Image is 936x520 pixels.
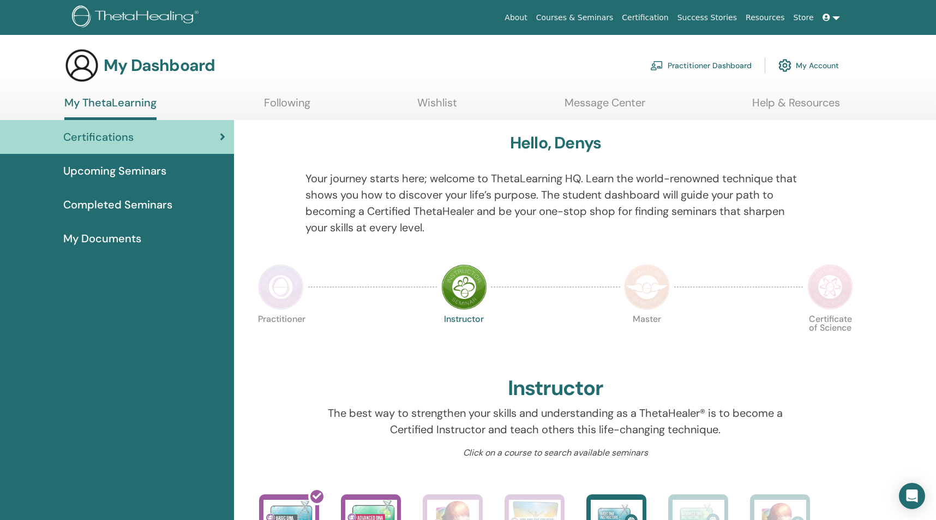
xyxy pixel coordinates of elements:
[264,96,310,117] a: Following
[650,53,752,77] a: Practitioner Dashboard
[64,96,157,120] a: My ThetaLearning
[258,264,304,310] img: Practitioner
[789,8,818,28] a: Store
[63,129,134,145] span: Certifications
[532,8,618,28] a: Courses & Seminars
[508,376,603,401] h2: Instructor
[899,483,925,509] div: Open Intercom Messenger
[417,96,457,117] a: Wishlist
[63,163,166,179] span: Upcoming Seminars
[624,264,670,310] img: Master
[64,48,99,83] img: generic-user-icon.jpg
[258,315,304,361] p: Practitioner
[500,8,531,28] a: About
[104,56,215,75] h3: My Dashboard
[741,8,789,28] a: Resources
[807,264,853,310] img: Certificate of Science
[617,8,673,28] a: Certification
[72,5,202,30] img: logo.png
[752,96,840,117] a: Help & Resources
[63,230,141,247] span: My Documents
[565,96,645,117] a: Message Center
[305,446,806,459] p: Click on a course to search available seminars
[778,56,791,75] img: cog.svg
[441,264,487,310] img: Instructor
[673,8,741,28] a: Success Stories
[63,196,172,213] span: Completed Seminars
[510,133,601,153] h3: Hello, Denys
[305,170,806,236] p: Your journey starts here; welcome to ThetaLearning HQ. Learn the world-renowned technique that sh...
[441,315,487,361] p: Instructor
[650,61,663,70] img: chalkboard-teacher.svg
[624,315,670,361] p: Master
[778,53,839,77] a: My Account
[305,405,806,438] p: The best way to strengthen your skills and understanding as a ThetaHealer® is to become a Certifi...
[807,315,853,361] p: Certificate of Science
